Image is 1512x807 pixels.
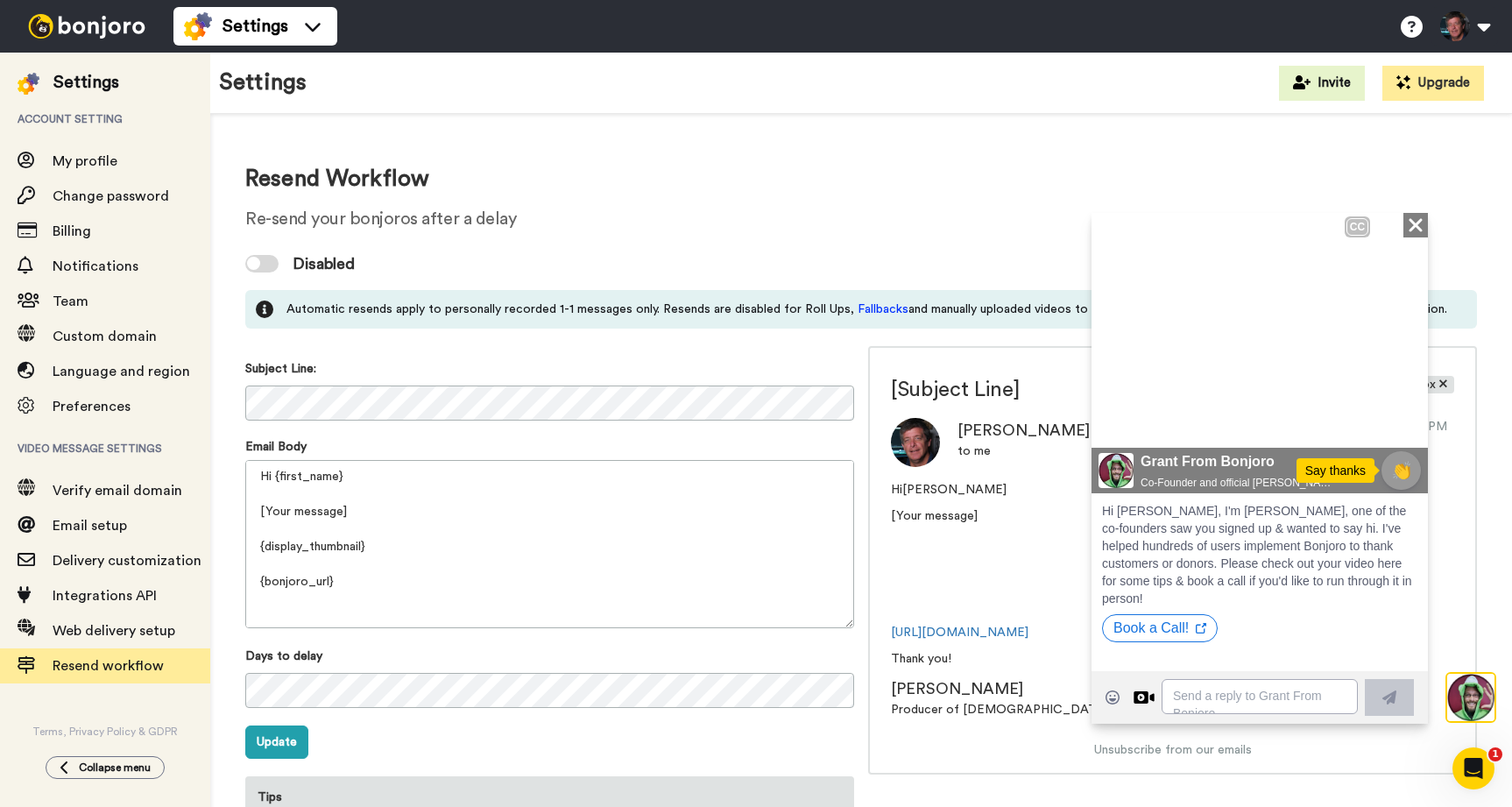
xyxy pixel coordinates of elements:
a: [URL][DOMAIN_NAME] [891,626,1028,639]
p: [Your message] [891,507,1454,525]
a: Book a Call! [11,407,126,422]
span: Delivery customization [53,554,201,568]
span: 1 [1488,747,1502,761]
span: Settings [223,14,288,39]
button: Update [245,726,308,759]
span: Automatic resends apply to personally recorded 1-1 messages only. Resends are disabled for Roll U... [286,301,1447,318]
h2: Re-send your bonjoros after a delay [245,209,1477,229]
span: Fallbacks [858,303,908,315]
span: Web delivery setup [53,624,175,638]
h1: Settings [219,70,307,96]
span: [Subject Line] [891,376,1360,404]
span: 👏 [292,245,329,270]
div: Settings [53,70,119,95]
span: Collapse menu [79,761,151,775]
h1: Resend Workflow [245,166,1477,192]
label: Tips [247,778,293,806]
span: Billing [53,224,91,238]
label: Email Body [245,438,307,456]
span: Custom domain [53,329,157,343]
span: Co-Founder and official [PERSON_NAME] welcomer-er :-) [49,263,243,277]
p: Hi [PERSON_NAME] [891,481,1454,499]
iframe: Intercom live chat [1452,747,1494,789]
span: Change password [53,189,169,203]
span: [PERSON_NAME] [957,422,1090,438]
span: Preferences [53,400,131,414]
img: settings-colored.svg [18,73,39,95]
span: Notifications [53,259,138,273]
button: 👏 [290,238,329,277]
span: Disabled [293,251,355,276]
span: Integrations API [53,589,157,603]
label: Subject Line: [245,360,316,378]
span: [PERSON_NAME] [891,681,1023,697]
span: My profile [53,154,117,168]
button: Upgrade [1382,66,1484,101]
span: to me [957,445,991,457]
span: Language and region [53,365,190,379]
img: Full screen [303,197,321,215]
img: bj-logo-header-white.svg [21,14,152,39]
span: Verify email domain [53,484,182,498]
div: Open on new window [104,410,115,421]
div: Say thanks [205,245,283,270]
div: Unsubscribe from our emails [870,741,1475,759]
span: Team [53,294,88,308]
img: Kyle Justice [891,418,940,467]
img: settings-colored.svg [184,12,212,40]
img: 3183ab3e-59ed-45f6-af1c-10226f767056-1659068401.jpg [2,4,49,51]
p: Thank you! [891,650,1454,668]
button: Book a Call! [11,401,126,429]
span: Hi [PERSON_NAME], I'm [PERSON_NAME], one of the co-founders saw you signed up & wanted to say hi.... [11,291,321,393]
span: Resend workflow [53,659,164,673]
button: Collapse menu [46,756,165,779]
img: 3183ab3e-59ed-45f6-af1c-10226f767056-1659068401.jpg [7,240,42,275]
label: Days to delay [245,648,322,665]
span: Grant From Bonjoro [49,238,243,259]
span: Email setup [53,519,127,533]
div: CC [255,5,277,23]
button: Invite [1279,66,1365,101]
img: Mute/Unmute [268,197,286,215]
div: Reply by Video [42,474,63,495]
div: 00:01 | 00:50 [51,195,132,216]
span: Producer of [DEMOGRAPHIC_DATA] Worldview Content [891,704,1222,716]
